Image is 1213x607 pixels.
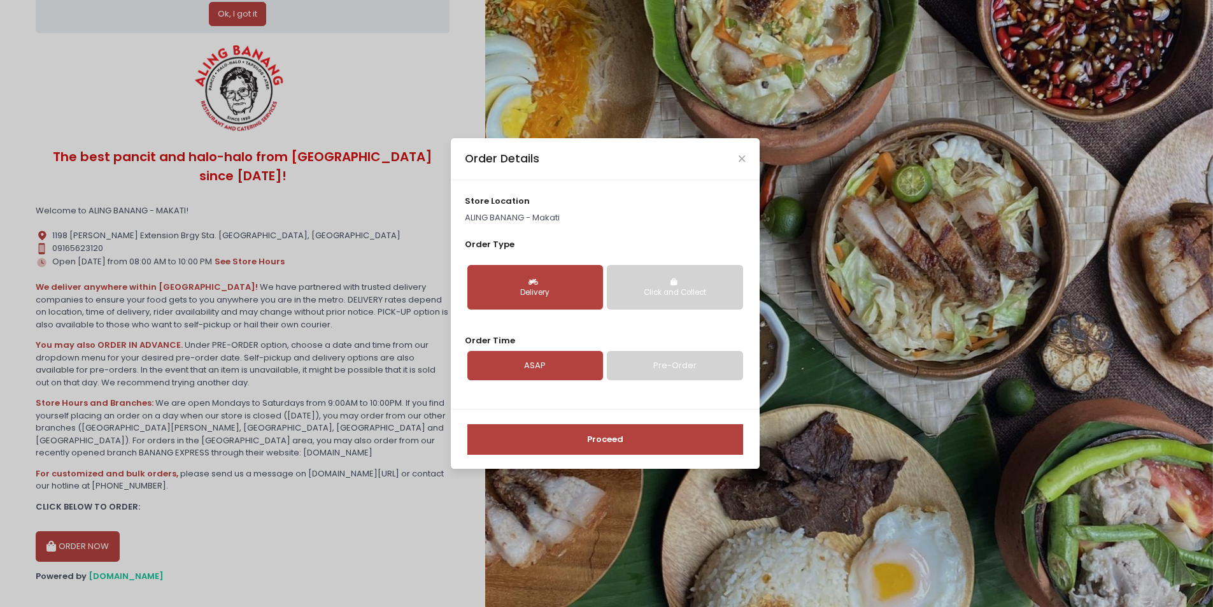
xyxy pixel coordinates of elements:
[607,351,742,380] a: Pre-Order
[465,150,539,167] div: Order Details
[465,238,514,250] span: Order Type
[616,287,734,299] div: Click and Collect
[467,351,603,380] a: ASAP
[739,155,745,162] button: Close
[607,265,742,310] button: Click and Collect
[467,265,603,310] button: Delivery
[465,195,530,207] span: store location
[467,424,743,455] button: Proceed
[476,287,594,299] div: Delivery
[465,211,745,224] p: ALING BANANG - Makati
[465,334,515,346] span: Order Time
